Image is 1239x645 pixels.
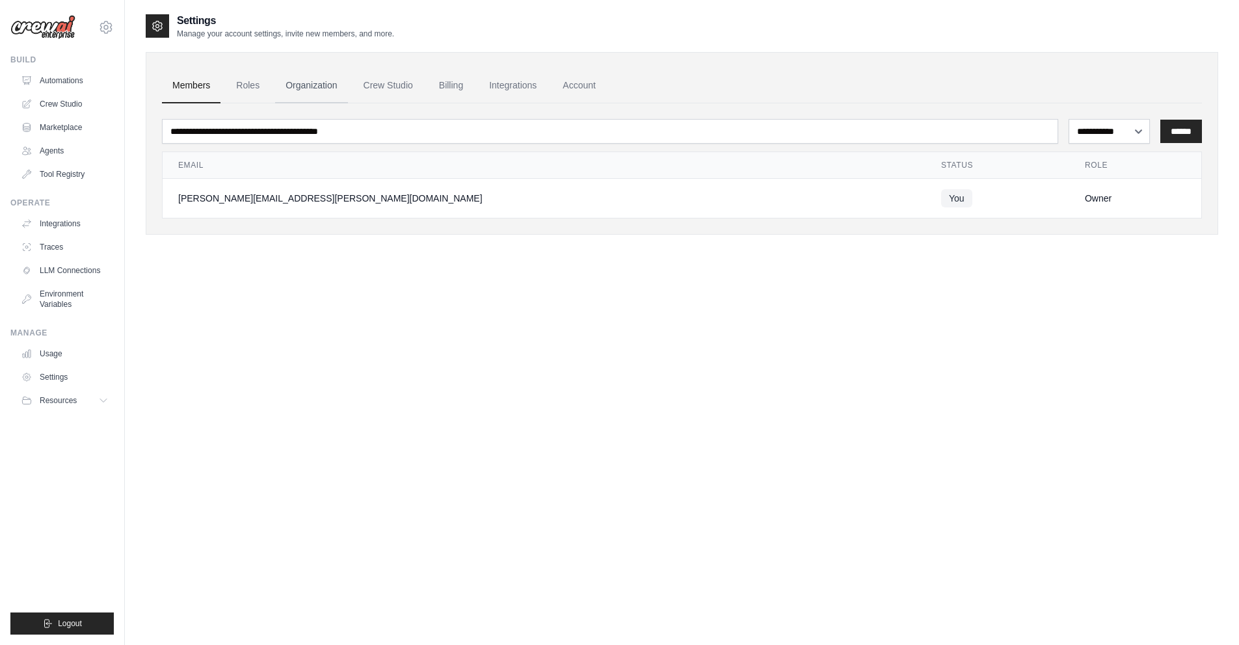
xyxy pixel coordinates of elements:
[1069,152,1201,179] th: Role
[163,152,926,179] th: Email
[16,164,114,185] a: Tool Registry
[178,192,910,205] div: [PERSON_NAME][EMAIL_ADDRESS][PERSON_NAME][DOMAIN_NAME]
[479,68,547,103] a: Integrations
[353,68,423,103] a: Crew Studio
[429,68,473,103] a: Billing
[10,55,114,65] div: Build
[16,70,114,91] a: Automations
[16,260,114,281] a: LLM Connections
[16,117,114,138] a: Marketplace
[16,213,114,234] a: Integrations
[10,198,114,208] div: Operate
[1085,192,1186,205] div: Owner
[226,68,270,103] a: Roles
[275,68,347,103] a: Organization
[16,237,114,257] a: Traces
[162,68,220,103] a: Members
[10,328,114,338] div: Manage
[552,68,606,103] a: Account
[16,390,114,411] button: Resources
[16,367,114,388] a: Settings
[177,29,394,39] p: Manage your account settings, invite new members, and more.
[40,395,77,406] span: Resources
[926,152,1069,179] th: Status
[16,94,114,114] a: Crew Studio
[10,15,75,40] img: Logo
[16,343,114,364] a: Usage
[941,189,972,207] span: You
[10,612,114,635] button: Logout
[16,140,114,161] a: Agents
[58,618,82,629] span: Logout
[16,283,114,315] a: Environment Variables
[177,13,394,29] h2: Settings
